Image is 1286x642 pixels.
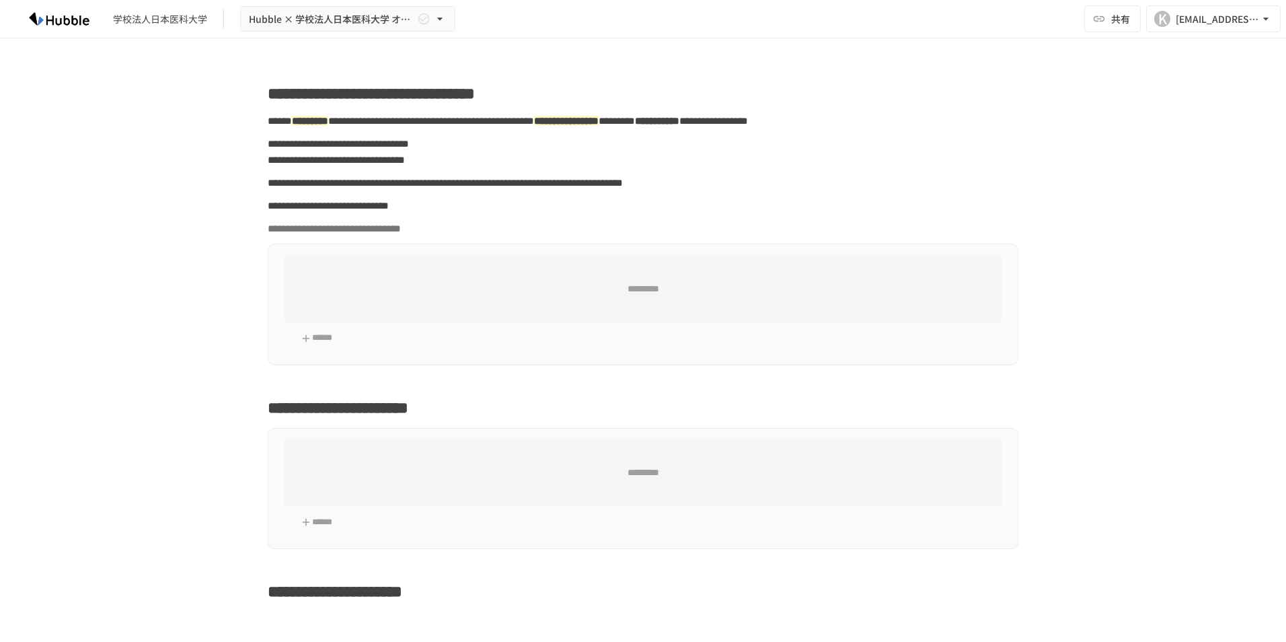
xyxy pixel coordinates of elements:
div: [EMAIL_ADDRESS][PERSON_NAME][DOMAIN_NAME] [1176,11,1259,28]
button: 共有 [1084,5,1141,32]
div: K [1154,11,1170,27]
div: 学校法人日本医科大学 [113,12,207,26]
button: K[EMAIL_ADDRESS][PERSON_NAME][DOMAIN_NAME] [1146,5,1281,32]
img: HzDRNkGCf7KYO4GfwKnzITak6oVsp5RHeZBEM1dQFiQ [16,8,102,30]
span: Hubble × 学校法人日本医科大学 オンボーディングプロジェクト [249,11,414,28]
button: Hubble × 学校法人日本医科大学 オンボーディングプロジェクト [240,6,455,32]
span: 共有 [1111,11,1130,26]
